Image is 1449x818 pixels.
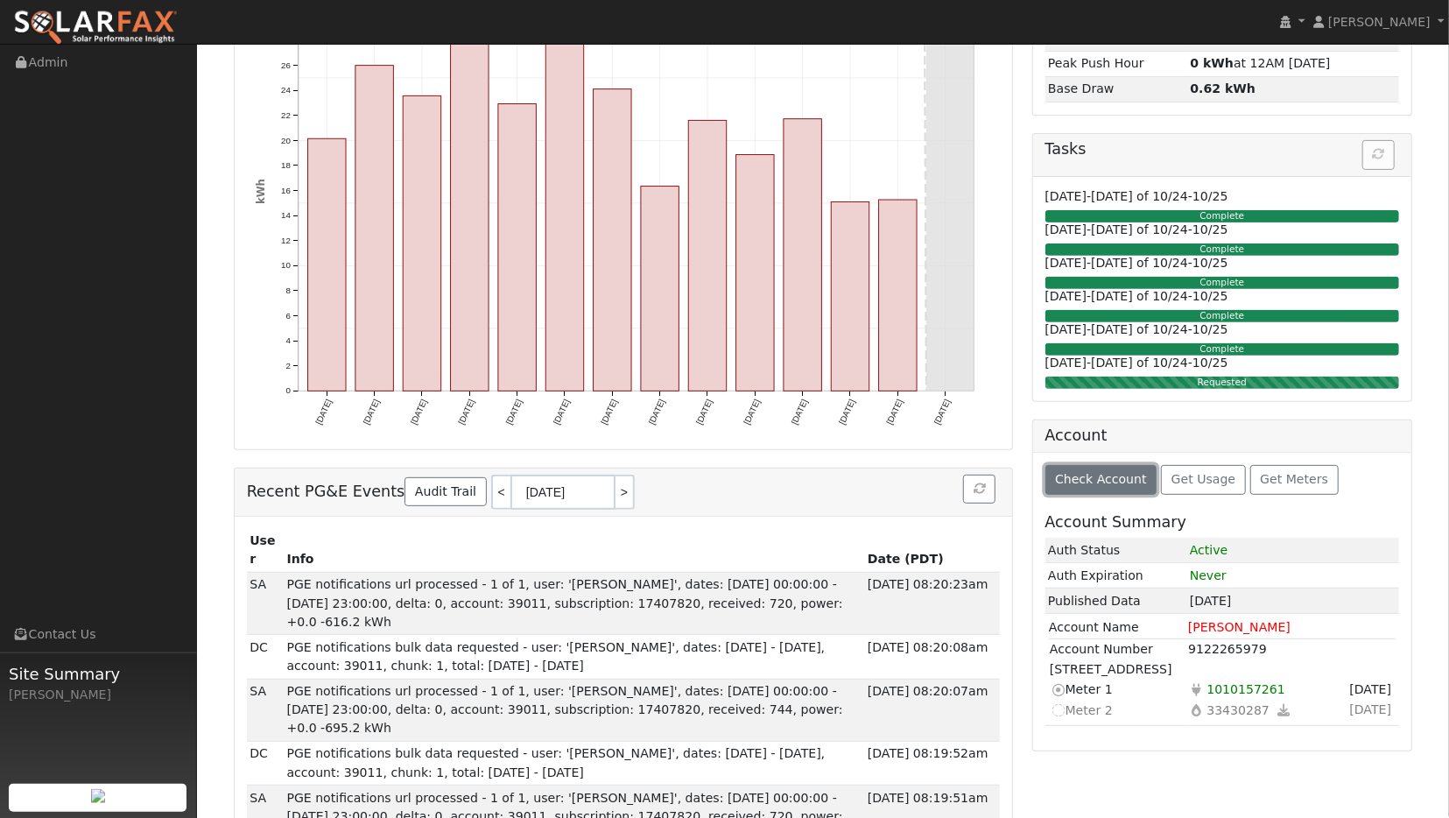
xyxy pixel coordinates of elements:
[1049,659,1396,680] td: [STREET_ADDRESS]
[1045,289,1400,304] h6: [DATE]-[DATE] of 10/24-10/25
[1045,140,1400,159] h5: Tasks
[247,741,284,785] td: Dustin Carey
[1187,639,1395,660] td: 9122265979
[313,398,334,427] text: [DATE]
[247,635,284,679] td: Dustin Carey
[284,635,864,679] td: PGE notifications bulk data requested - user: '[PERSON_NAME]', dates: [DATE] - [DATE], account: 3...
[1045,222,1400,237] h6: [DATE]-[DATE] of 10/24-10/25
[284,572,864,634] td: PGE notifications url processed - 1 of 1, user: '[PERSON_NAME]', dates: [DATE] 00:00:00 - [DATE] ...
[1190,594,1232,608] span: [DATE]
[594,89,632,391] rect: onclick=""
[599,398,619,427] text: [DATE]
[1045,513,1400,532] h5: Account Summary
[641,187,679,391] rect: onclick=""
[284,679,864,741] td: PGE notifications url processed - 1 of 1, user: '[PERSON_NAME]', dates: [DATE] 00:00:00 - [DATE] ...
[1204,680,1289,700] span: Usage Point: 9076840257 Service Agreement ID: 9126778511
[1045,243,1400,256] div: Complete
[1186,563,1399,589] td: Never
[409,398,429,427] text: [DATE]
[1045,256,1400,271] h6: [DATE]-[DATE] of 10/24-10/25
[864,635,1000,679] td: [DATE] 08:20:08am
[284,529,864,573] th: Info
[281,161,291,171] text: 18
[247,475,1001,510] h5: Recent PG&E Events
[552,398,572,427] text: [DATE]
[1045,189,1400,204] h6: [DATE]-[DATE] of 10/24-10/25
[247,572,284,634] td: SDP Admin
[1055,472,1147,486] span: Check Account
[361,398,381,427] text: [DATE]
[864,741,1000,785] td: [DATE] 08:19:52am
[1188,702,1204,720] i: Gas
[285,311,290,321] text: 6
[403,96,441,391] rect: onclick=""
[285,386,291,396] text: 0
[456,398,476,427] text: [DATE]
[1187,617,1396,638] td: [PERSON_NAME]
[285,336,291,346] text: 4
[281,60,291,70] text: 26
[1347,680,1395,700] span: Sign Date
[1260,472,1328,486] span: Get Meters
[1347,700,1395,720] span: Sign Date
[832,202,870,391] rect: onclick=""
[355,66,394,391] rect: onclick=""
[1045,427,1108,444] h5: Account
[1045,356,1400,370] h6: [DATE]-[DATE] of 10/24-10/25
[1045,538,1187,563] td: Auth Status
[1049,701,1187,722] td: Meter 2
[742,398,762,427] text: [DATE]
[1045,343,1400,356] div: Complete
[545,34,584,391] rect: onclick=""
[1045,210,1400,222] div: Complete
[281,86,291,95] text: 24
[1187,51,1399,76] td: at 12AM [DATE]
[1191,56,1234,70] strong: 0 kWh
[1049,639,1187,660] td: Account Number
[864,529,1000,573] th: Date (PDT)
[91,789,105,803] img: retrieve
[1186,538,1399,563] td: 1
[284,741,864,785] td: PGE notifications bulk data requested - user: '[PERSON_NAME]', dates: [DATE] - [DATE], account: 3...
[9,686,187,704] div: [PERSON_NAME]
[1049,680,1187,701] td: Meter 1
[285,286,290,296] text: 8
[1204,701,1273,721] span: Usage Point: 6170140261 Service Agreement ID: 9129596339
[254,180,266,205] text: kWh
[1045,377,1400,389] div: Requested
[281,110,291,120] text: 22
[837,398,857,427] text: [DATE]
[247,529,284,573] th: User
[1171,472,1235,486] span: Get Usage
[1050,702,1066,720] i: Not selectable
[615,475,635,510] a: >
[404,477,486,507] a: Audit Trail
[1188,680,1204,699] i: Electricity
[694,398,714,427] text: [DATE]
[932,398,953,427] text: [DATE]
[688,121,727,391] rect: onclick=""
[1273,701,1295,721] a: Download gas data
[1045,51,1187,76] td: Peak Push Hour
[491,475,510,510] a: <
[864,679,1000,741] td: [DATE] 08:20:07am
[879,201,918,391] rect: onclick=""
[790,398,810,427] text: [DATE]
[784,119,822,391] rect: onclick=""
[885,398,905,427] text: [DATE]
[1191,81,1256,95] strong: 0.62 kWh
[1045,322,1400,337] h6: [DATE]-[DATE] of 10/24-10/25
[281,211,291,221] text: 14
[864,572,1000,634] td: [DATE] 08:20:23am
[963,475,995,504] button: Refresh
[281,236,291,245] text: 12
[451,28,489,391] rect: onclick=""
[1250,465,1339,495] button: Get Meters
[1045,563,1187,589] td: Auth Expiration
[504,398,524,427] text: [DATE]
[281,186,291,195] text: 16
[736,155,775,391] rect: onclick=""
[1328,15,1431,29] span: [PERSON_NAME]
[247,679,284,741] td: SDP Admin
[285,362,290,371] text: 2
